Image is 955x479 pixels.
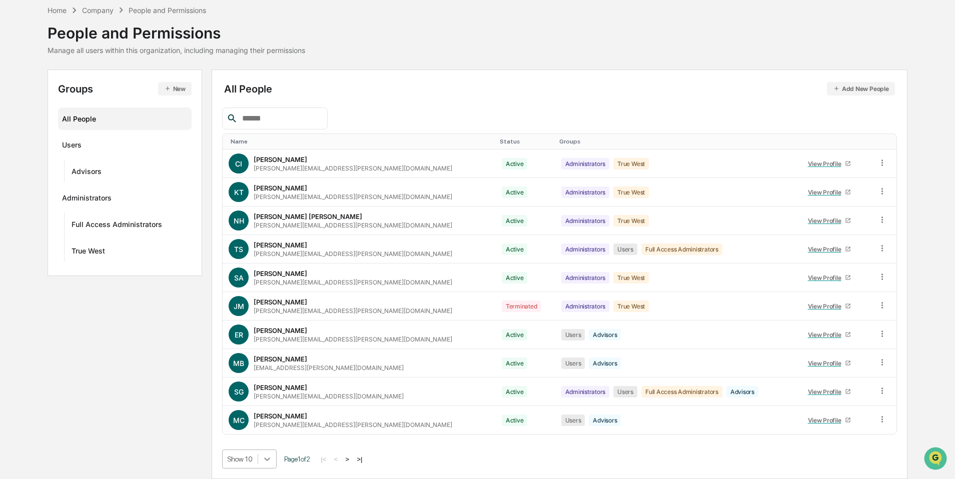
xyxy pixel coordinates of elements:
[6,141,67,159] a: 🔎Data Lookup
[254,184,307,192] div: [PERSON_NAME]
[100,169,121,177] span: Pylon
[803,213,855,228] a: View Profile
[613,243,637,255] div: Users
[502,243,528,255] div: Active
[808,416,845,424] div: View Profile
[808,359,845,367] div: View Profile
[72,167,102,179] div: Advisors
[561,158,610,169] div: Administrators
[561,300,610,312] div: Administrators
[10,127,18,135] div: 🖐️
[129,6,206,14] div: People and Permissions
[254,241,307,249] div: [PERSON_NAME]
[224,82,894,95] div: All People
[502,272,528,283] div: Active
[808,217,845,224] div: View Profile
[254,383,307,391] div: [PERSON_NAME]
[20,126,65,136] span: Preclearance
[561,272,610,283] div: Administrators
[589,414,621,426] div: Advisors
[284,455,310,463] span: Page 1 of 2
[502,158,528,169] div: Active
[808,188,845,196] div: View Profile
[502,215,528,226] div: Active
[803,184,855,200] a: View Profile
[254,392,404,400] div: [PERSON_NAME][EMAIL_ADDRESS][DOMAIN_NAME]
[589,357,621,369] div: Advisors
[613,186,649,198] div: True West
[561,243,610,255] div: Administrators
[502,186,528,198] div: Active
[613,300,649,312] div: True West
[254,298,307,306] div: [PERSON_NAME]
[803,327,855,342] a: View Profile
[808,388,845,395] div: View Profile
[254,355,307,363] div: [PERSON_NAME]
[354,455,365,463] button: >|
[72,246,105,258] div: True West
[803,241,855,257] a: View Profile
[613,272,649,283] div: True West
[589,329,621,340] div: Advisors
[254,307,452,314] div: [PERSON_NAME][EMAIL_ADDRESS][PERSON_NAME][DOMAIN_NAME]
[726,386,758,397] div: Advisors
[10,146,18,154] div: 🔎
[254,221,452,229] div: [PERSON_NAME][EMAIL_ADDRESS][PERSON_NAME][DOMAIN_NAME]
[808,331,845,338] div: View Profile
[71,169,121,177] a: Powered byPylon
[254,164,452,172] div: [PERSON_NAME][EMAIL_ADDRESS][PERSON_NAME][DOMAIN_NAME]
[234,188,244,196] span: KT
[254,412,307,420] div: [PERSON_NAME]
[48,6,67,14] div: Home
[254,421,452,428] div: [PERSON_NAME][EMAIL_ADDRESS][PERSON_NAME][DOMAIN_NAME]
[613,215,649,226] div: True West
[502,414,528,426] div: Active
[827,82,895,95] button: Add New People
[231,138,491,145] div: Toggle SortBy
[254,335,452,343] div: [PERSON_NAME][EMAIL_ADDRESS][PERSON_NAME][DOMAIN_NAME]
[803,355,855,371] a: View Profile
[342,455,352,463] button: >
[502,357,528,369] div: Active
[62,140,82,152] div: Users
[233,416,245,424] span: MC
[561,414,585,426] div: Users
[83,126,124,136] span: Attestations
[254,364,404,371] div: [EMAIL_ADDRESS][PERSON_NAME][DOMAIN_NAME]
[502,386,528,397] div: Active
[62,193,112,205] div: Administrators
[808,302,845,310] div: View Profile
[235,159,242,168] span: CI
[6,122,69,140] a: 🖐️Preclearance
[20,145,63,155] span: Data Lookup
[559,138,793,145] div: Toggle SortBy
[254,193,452,200] div: [PERSON_NAME][EMAIL_ADDRESS][PERSON_NAME][DOMAIN_NAME]
[803,270,855,285] a: View Profile
[234,273,244,282] span: SA
[808,160,845,167] div: View Profile
[923,446,950,473] iframe: Open customer support
[48,16,305,42] div: People and Permissions
[235,330,243,339] span: ER
[48,46,305,54] div: Manage all users within this organization, including managing their permissions
[500,138,551,145] div: Toggle SortBy
[613,386,637,397] div: Users
[234,245,243,253] span: TS
[34,76,164,86] div: Start new chat
[561,215,610,226] div: Administrators
[254,326,307,334] div: [PERSON_NAME]
[801,138,867,145] div: Toggle SortBy
[561,386,610,397] div: Administrators
[561,186,610,198] div: Administrators
[10,76,28,94] img: 1746055101610-c473b297-6a78-478c-a979-82029cc54cd1
[69,122,128,140] a: 🗄️Attestations
[808,274,845,281] div: View Profile
[254,155,307,163] div: [PERSON_NAME]
[561,329,585,340] div: Users
[808,245,845,253] div: View Profile
[254,212,362,220] div: [PERSON_NAME] [PERSON_NAME]
[254,250,452,257] div: [PERSON_NAME][EMAIL_ADDRESS][PERSON_NAME][DOMAIN_NAME]
[641,386,722,397] div: Full Access Administrators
